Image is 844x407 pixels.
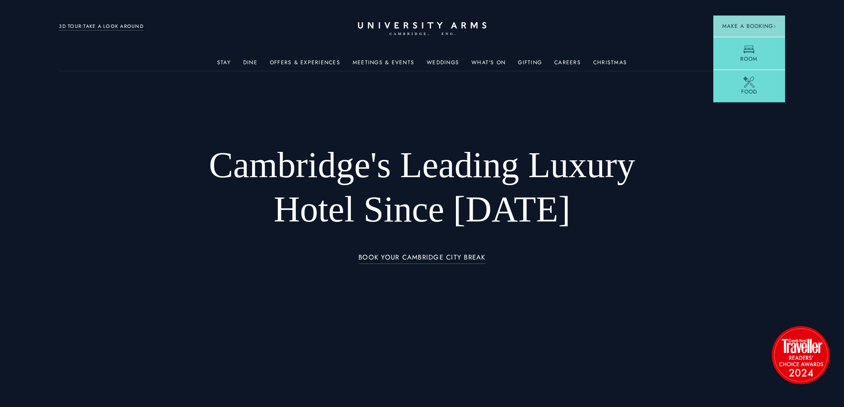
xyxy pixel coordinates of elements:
[471,59,506,71] a: What's On
[773,25,776,28] img: Arrow icon
[740,55,758,63] span: Room
[353,59,414,71] a: Meetings & Events
[741,88,757,96] span: Food
[186,143,658,232] h1: Cambridge's Leading Luxury Hotel Since [DATE]
[713,37,785,70] a: Room
[217,59,231,71] a: Stay
[554,59,581,71] a: Careers
[358,22,486,36] a: Home
[243,59,257,71] a: Dine
[593,59,627,71] a: Christmas
[518,59,542,71] a: Gifting
[767,322,834,388] img: image-2524eff8f0c5d55edbf694693304c4387916dea5-1501x1501-png
[713,16,785,37] button: Make a BookingArrow icon
[358,254,486,264] a: BOOK YOUR CAMBRIDGE CITY BREAK
[270,59,340,71] a: Offers & Experiences
[722,22,776,30] span: Make a Booking
[427,59,459,71] a: Weddings
[59,23,144,31] a: 3D TOUR:TAKE A LOOK AROUND
[713,70,785,102] a: Food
